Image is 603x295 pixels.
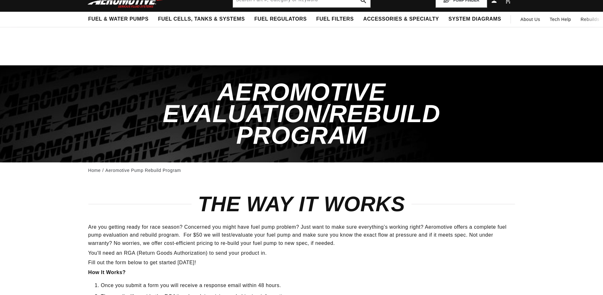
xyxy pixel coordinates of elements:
h2: THE WAY IT WORKS [88,195,515,213]
span: Tech Help [550,16,571,23]
a: Home [88,167,101,174]
li: Once you submit a form you will receive a response email within 48 hours. [101,281,515,290]
summary: Accessories & Specialty [359,12,444,27]
summary: Fuel Regulators [249,12,311,27]
span: Fuel Regulators [254,16,306,23]
strong: How It Works? [88,270,126,275]
span: About Us [520,17,540,22]
summary: Fuel & Water Pumps [84,12,154,27]
p: Fill out the form below to get started [DATE]! [88,259,515,267]
span: Fuel Cells, Tanks & Systems [158,16,245,23]
span: Fuel & Water Pumps [88,16,149,23]
span: Aeromotive Evaluation/Rebuild Program [163,78,440,149]
span: System Diagrams [449,16,501,23]
summary: Fuel Filters [311,12,359,27]
summary: Tech Help [545,12,576,27]
a: About Us [516,12,545,27]
summary: Fuel Cells, Tanks & Systems [153,12,249,27]
span: Fuel Filters [316,16,354,23]
p: Are you getting ready for race season? Concerned you might have fuel pump problem? Just want to m... [88,223,515,247]
a: Aeromotive Pump Rebuild Program [105,167,181,174]
span: Accessories & Specialty [363,16,439,23]
p: You'll need an RGA (Return Goods Authorization) to send your product in. [88,249,515,257]
summary: System Diagrams [444,12,506,27]
nav: breadcrumbs [88,167,515,174]
span: Rebuilds [581,16,599,23]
